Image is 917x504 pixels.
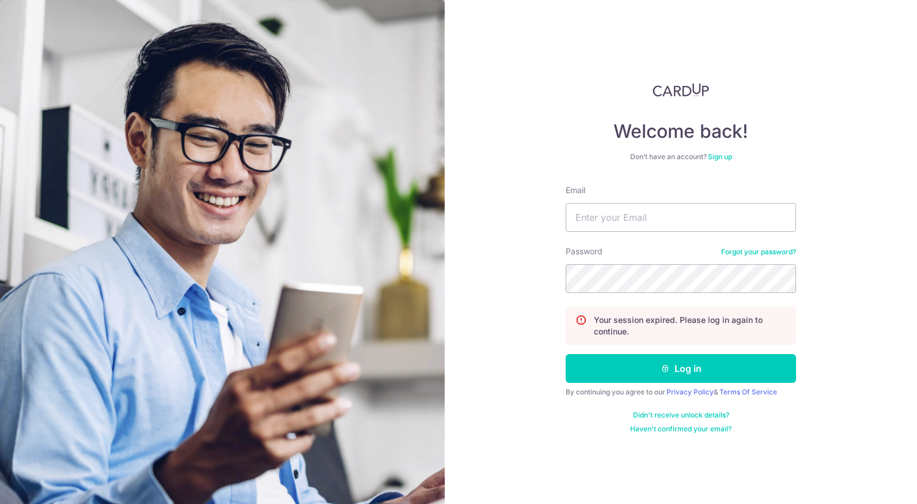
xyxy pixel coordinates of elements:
img: CardUp Logo [653,83,709,97]
h4: Welcome back! [566,120,796,143]
div: By continuing you agree to our & [566,388,796,397]
div: Don’t have an account? [566,152,796,161]
a: Haven't confirmed your email? [630,424,732,434]
a: Forgot your password? [721,247,796,257]
a: Terms Of Service [719,388,777,396]
p: Your session expired. Please log in again to continue. [594,314,786,337]
label: Password [566,246,603,257]
input: Enter your Email [566,203,796,232]
button: Log in [566,354,796,383]
a: Didn't receive unlock details? [633,411,729,420]
label: Email [566,185,585,196]
a: Sign up [708,152,732,161]
a: Privacy Policy [666,388,714,396]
